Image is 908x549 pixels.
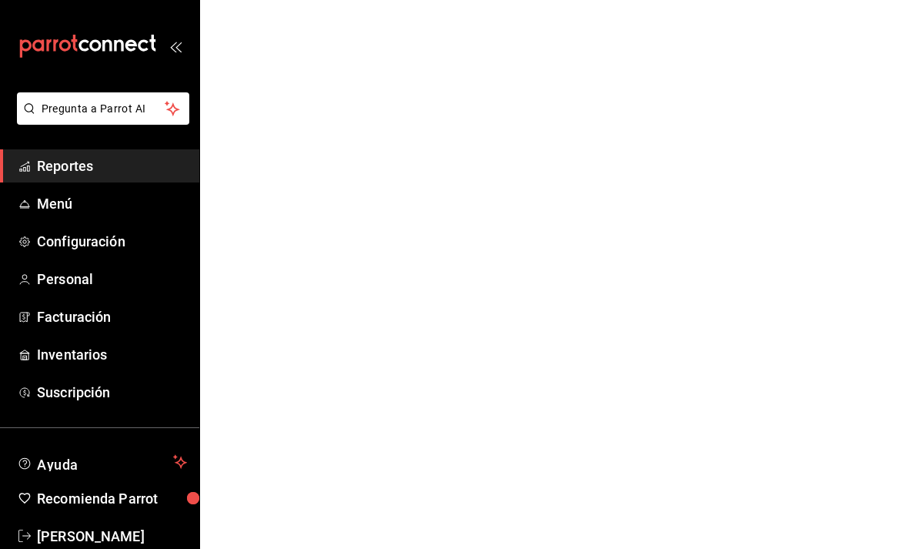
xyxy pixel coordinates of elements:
[37,382,187,403] span: Suscripción
[37,156,187,176] span: Reportes
[11,112,189,128] a: Pregunta a Parrot AI
[37,488,187,509] span: Recomienda Parrot
[37,269,187,290] span: Personal
[37,306,187,327] span: Facturación
[17,92,189,125] button: Pregunta a Parrot AI
[37,526,187,547] span: [PERSON_NAME]
[37,193,187,214] span: Menú
[37,453,167,471] span: Ayuda
[37,231,187,252] span: Configuración
[169,40,182,52] button: open_drawer_menu
[37,344,187,365] span: Inventarios
[42,101,165,117] span: Pregunta a Parrot AI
